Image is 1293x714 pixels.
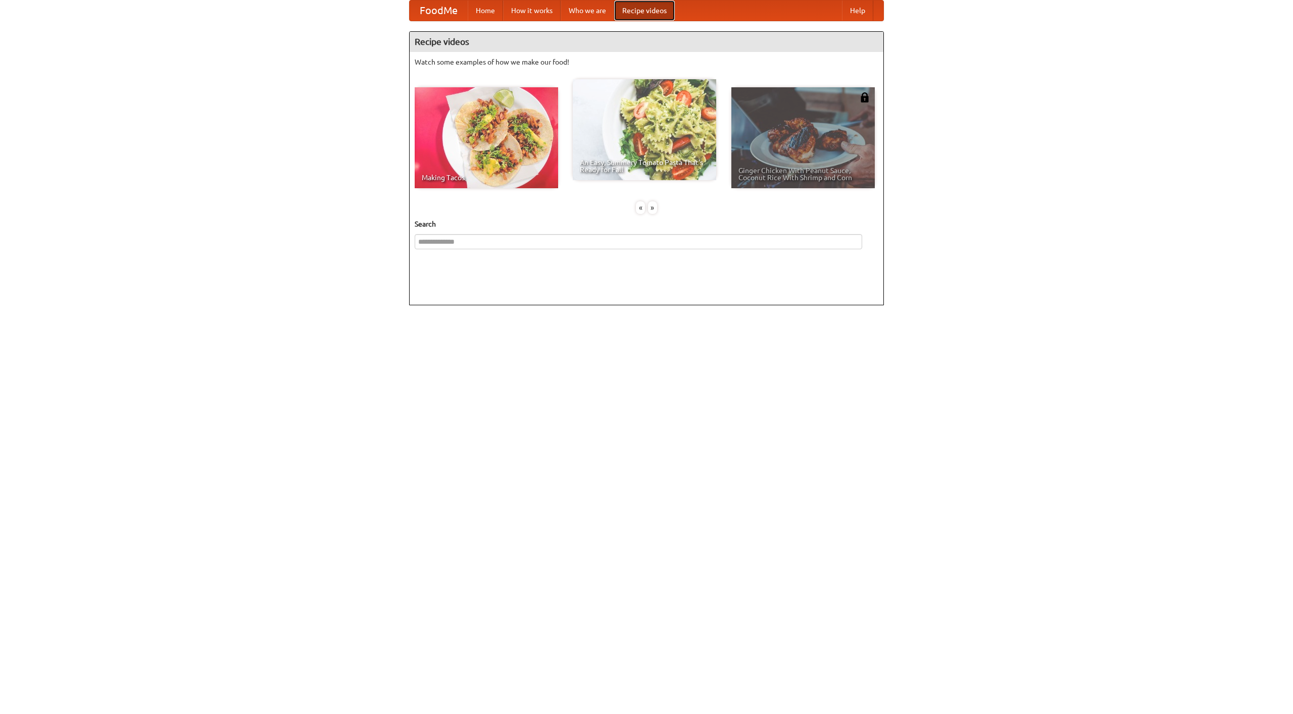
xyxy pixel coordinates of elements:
a: Recipe videos [614,1,675,21]
p: Watch some examples of how we make our food! [415,57,878,67]
span: Making Tacos [422,174,551,181]
div: « [636,201,645,214]
a: Help [842,1,873,21]
span: An Easy, Summery Tomato Pasta That's Ready for Fall [580,159,709,173]
a: Making Tacos [415,87,558,188]
a: Who we are [561,1,614,21]
a: Home [468,1,503,21]
a: How it works [503,1,561,21]
div: » [648,201,657,214]
h5: Search [415,219,878,229]
img: 483408.png [860,92,870,102]
a: An Easy, Summery Tomato Pasta That's Ready for Fall [573,79,716,180]
a: FoodMe [410,1,468,21]
h4: Recipe videos [410,32,883,52]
